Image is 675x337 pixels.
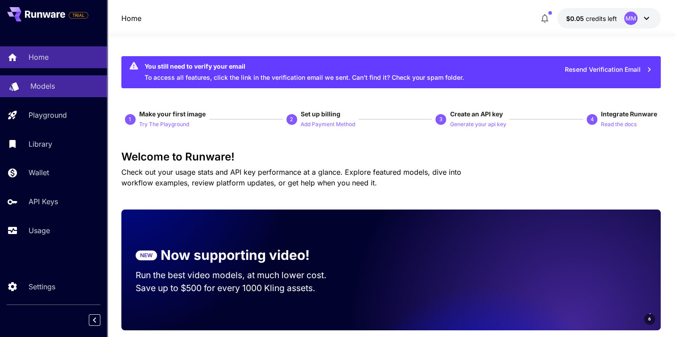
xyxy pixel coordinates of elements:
[128,115,132,123] p: 1
[121,151,661,163] h3: Welcome to Runware!
[301,119,355,129] button: Add Payment Method
[439,115,443,123] p: 3
[89,314,100,326] button: Collapse sidebar
[69,10,88,21] span: Add your payment card to enable full platform functionality.
[29,196,58,207] p: API Keys
[136,269,344,282] p: Run the best video models, at much lower cost.
[29,139,52,149] p: Library
[560,61,657,79] button: Resend Verification Email
[586,15,617,22] span: credits left
[121,13,141,24] a: Home
[139,120,189,129] p: Try The Playground
[145,62,464,71] div: You still need to verify your email
[624,12,638,25] div: MM
[591,115,594,123] p: 4
[145,59,464,86] div: To access all features, click the link in the verification email we sent. Can’t find it? Check yo...
[29,52,49,62] p: Home
[301,110,340,118] span: Set up billing
[95,312,107,328] div: Collapse sidebar
[566,15,586,22] span: $0.05
[601,120,637,129] p: Read the docs
[601,110,657,118] span: Integrate Runware
[69,12,88,19] span: TRIAL
[450,120,506,129] p: Generate your api key
[29,167,49,178] p: Wallet
[30,81,55,91] p: Models
[648,316,651,322] span: 6
[450,110,502,118] span: Create an API key
[136,282,344,295] p: Save up to $500 for every 1000 Kling assets.
[29,281,55,292] p: Settings
[450,119,506,129] button: Generate your api key
[121,13,141,24] nav: breadcrumb
[557,8,661,29] button: $0.05MM
[140,251,153,259] p: NEW
[139,119,189,129] button: Try The Playground
[301,120,355,129] p: Add Payment Method
[601,119,637,129] button: Read the docs
[290,115,293,123] p: 2
[29,110,67,120] p: Playground
[121,168,461,187] span: Check out your usage stats and API key performance at a glance. Explore featured models, dive int...
[29,225,50,236] p: Usage
[566,14,617,23] div: $0.05
[161,245,310,265] p: Now supporting video!
[139,110,206,118] span: Make your first image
